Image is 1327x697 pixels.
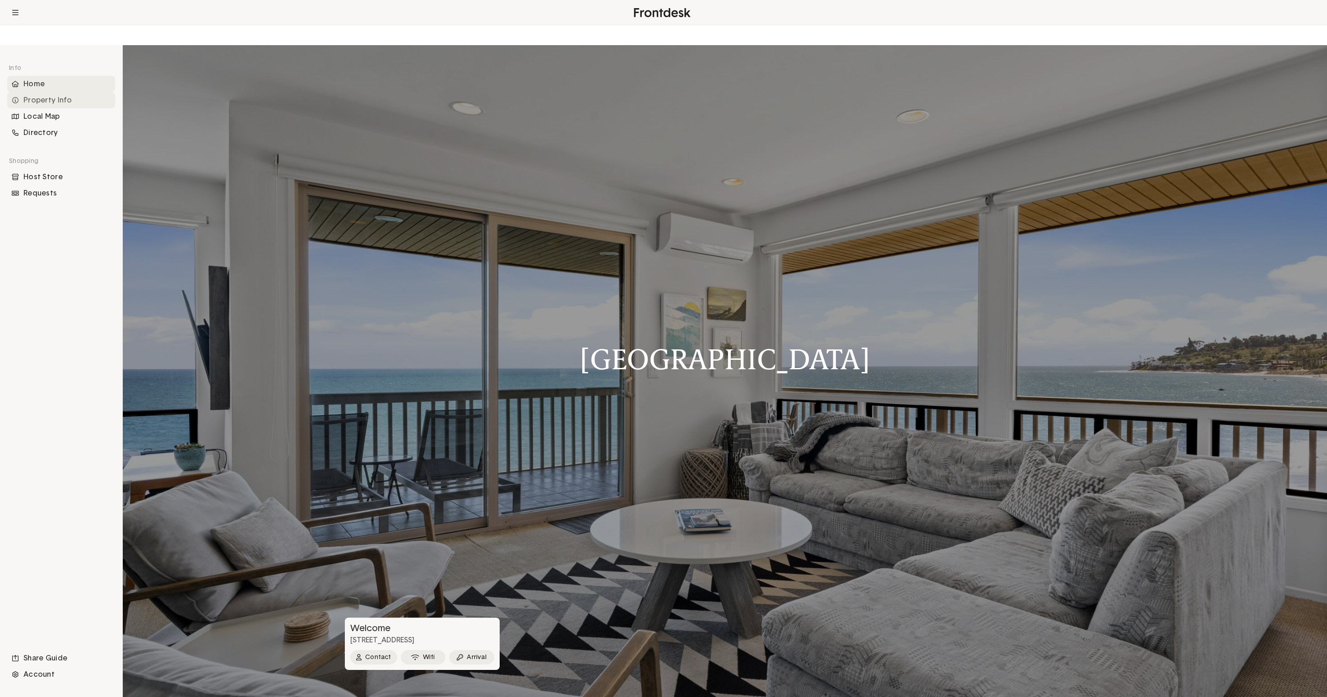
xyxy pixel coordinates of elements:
[7,169,115,185] div: Host Store
[7,125,115,141] div: Directory
[7,169,115,185] li: Navigation item
[7,108,115,125] div: Local Map
[7,666,115,683] li: Navigation item
[7,108,115,125] li: Navigation item
[7,650,115,666] li: Navigation item
[350,650,397,664] button: Contact
[345,623,498,634] h3: Welcome
[7,666,115,683] div: Account
[7,125,115,141] li: Navigation item
[401,650,446,664] button: Wifi
[7,76,115,92] li: Navigation item
[580,344,870,375] h1: [GEOGRAPHIC_DATA]
[345,636,500,645] p: [STREET_ADDRESS]
[7,185,115,201] li: Navigation item
[7,650,115,666] div: Share Guide
[449,650,494,664] button: Arrival
[7,76,115,92] div: Home
[7,185,115,201] div: Requests
[7,92,115,108] li: Navigation item
[7,92,115,108] div: Property Info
